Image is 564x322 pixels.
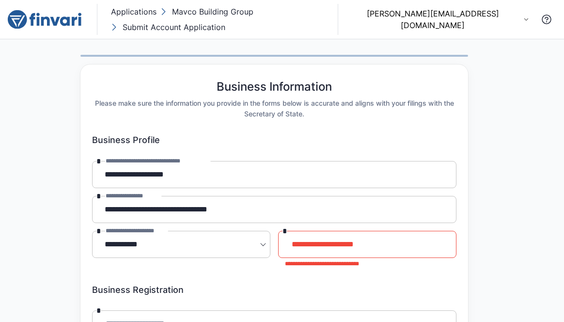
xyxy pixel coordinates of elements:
h5: Business Information [217,80,332,94]
h6: Business Profile [92,135,456,145]
img: logo [8,10,81,29]
button: [PERSON_NAME][EMAIL_ADDRESS][DOMAIN_NAME] [346,8,529,31]
h6: Business Registration [92,285,456,295]
button: Mavco Building Group [158,4,255,19]
button: Applications [109,4,158,19]
button: Submit Account Application [109,19,227,35]
p: Mavco Building Group [172,6,253,17]
p: Submit Account Application [123,21,225,33]
p: [PERSON_NAME][EMAIL_ADDRESS][DOMAIN_NAME] [346,8,519,31]
button: Contact Support [537,10,556,29]
h6: Please make sure the information you provide in the forms below is accurate and aligns with your ... [92,98,456,119]
p: Applications [111,6,157,17]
